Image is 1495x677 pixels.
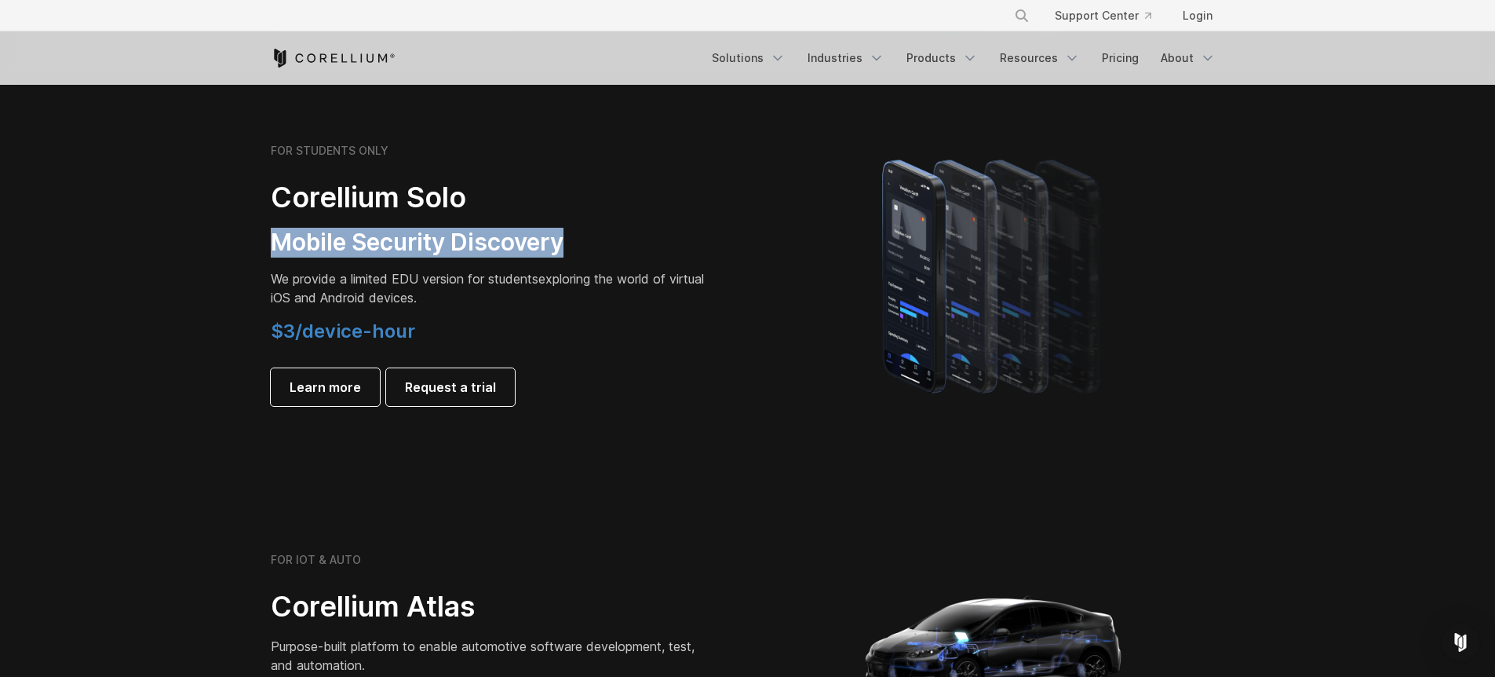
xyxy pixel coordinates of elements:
[798,44,894,72] a: Industries
[1170,2,1225,30] a: Login
[386,368,515,406] a: Request a trial
[271,49,396,68] a: Corellium Home
[271,180,710,215] h2: Corellium Solo
[1151,44,1225,72] a: About
[851,137,1137,412] img: A lineup of four iPhone models becoming more gradient and blurred
[1092,44,1148,72] a: Pricing
[702,44,1225,72] div: Navigation Menu
[271,553,361,567] h6: FOR IOT & AUTO
[271,589,710,624] h2: Corellium Atlas
[271,368,380,406] a: Learn more
[271,228,710,258] h3: Mobile Security Discovery
[271,271,538,287] span: We provide a limited EDU version for students
[990,44,1089,72] a: Resources
[702,44,795,72] a: Solutions
[271,320,415,342] span: $3/device-hour
[290,378,361,397] span: Learn more
[1442,624,1479,661] div: Open Intercom Messenger
[405,378,496,397] span: Request a trial
[271,269,710,307] p: exploring the world of virtual iOS and Android devices.
[271,144,388,158] h6: FOR STUDENTS ONLY
[1042,2,1164,30] a: Support Center
[995,2,1225,30] div: Navigation Menu
[897,44,987,72] a: Products
[1008,2,1036,30] button: Search
[271,639,695,673] span: Purpose-built platform to enable automotive software development, test, and automation.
